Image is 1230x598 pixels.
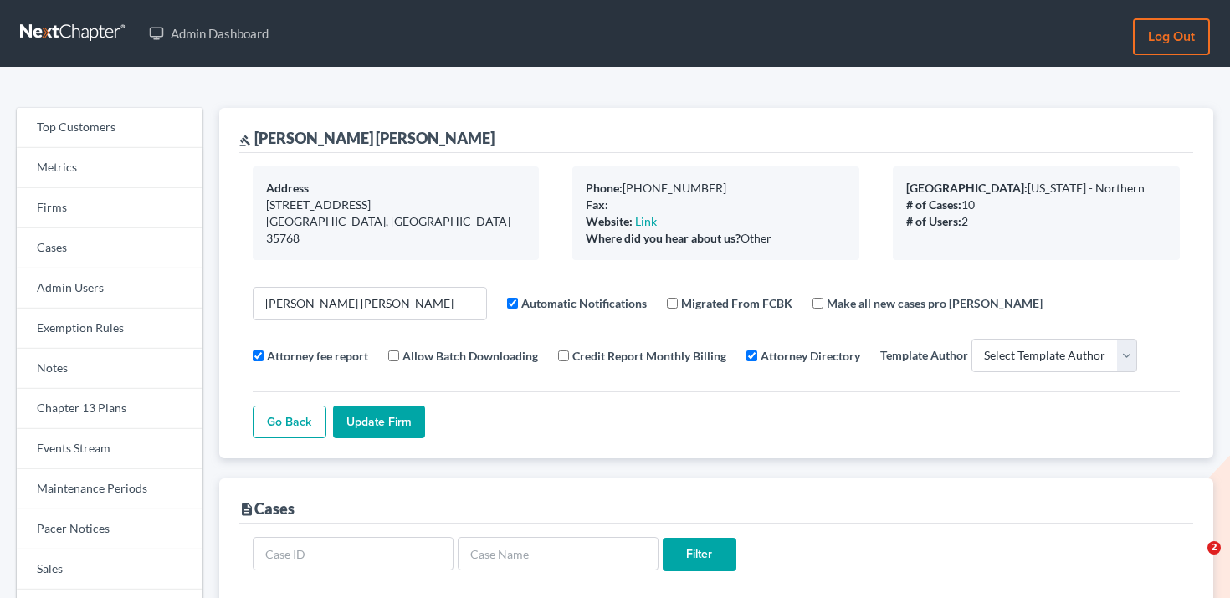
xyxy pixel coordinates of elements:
[1173,541,1213,581] iframe: Intercom live chat
[458,537,659,570] input: Case Name
[586,214,633,228] b: Website:
[17,228,202,268] a: Cases
[266,181,309,195] b: Address
[17,108,202,148] a: Top Customers
[267,347,368,365] label: Attorney fee report
[333,406,425,439] input: Update Firm
[880,346,968,364] label: Template Author
[572,347,726,365] label: Credit Report Monthly Billing
[906,181,1028,195] b: [GEOGRAPHIC_DATA]:
[906,197,961,212] b: # of Cases:
[681,294,792,312] label: Migrated From FCBK
[402,347,538,365] label: Allow Batch Downloading
[17,429,202,469] a: Events Stream
[17,148,202,188] a: Metrics
[17,349,202,389] a: Notes
[906,214,961,228] b: # of Users:
[239,128,495,148] div: [PERSON_NAME] [PERSON_NAME]
[17,188,202,228] a: Firms
[17,389,202,429] a: Chapter 13 Plans
[663,538,736,571] input: Filter
[906,180,1166,197] div: [US_STATE] - Northern
[266,213,526,247] div: [GEOGRAPHIC_DATA], [GEOGRAPHIC_DATA] 35768
[239,502,254,517] i: description
[586,180,846,197] div: [PHONE_NUMBER]
[253,537,454,570] input: Case ID
[586,231,741,245] b: Where did you hear about us?
[266,197,526,213] div: [STREET_ADDRESS]
[17,309,202,349] a: Exemption Rules
[635,214,657,228] a: Link
[1133,18,1210,55] a: Log out
[253,406,326,439] a: Go Back
[906,197,1166,213] div: 10
[827,294,1043,312] label: Make all new cases pro [PERSON_NAME]
[586,230,846,247] div: Other
[586,197,608,212] b: Fax:
[141,18,277,49] a: Admin Dashboard
[239,135,251,146] i: gavel
[586,181,623,195] b: Phone:
[761,347,860,365] label: Attorney Directory
[1207,541,1221,555] span: 2
[17,509,202,549] a: Pacer Notices
[17,549,202,590] a: Sales
[17,469,202,509] a: Maintenance Periods
[906,213,1166,230] div: 2
[239,498,295,519] div: Cases
[17,268,202,309] a: Admin Users
[521,294,647,312] label: Automatic Notifications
